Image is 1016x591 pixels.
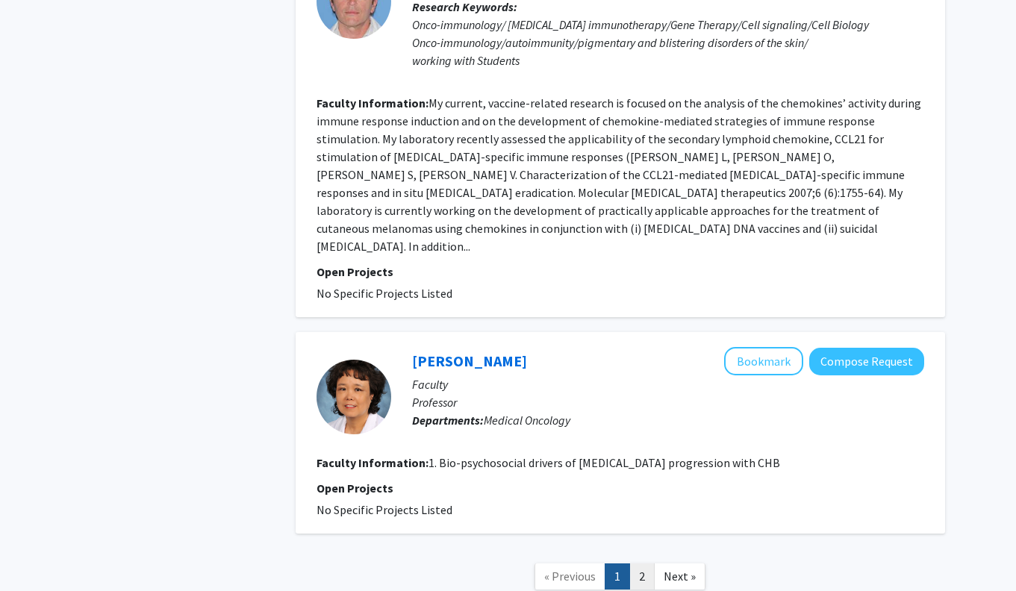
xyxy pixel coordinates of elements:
[317,502,452,517] span: No Specific Projects Listed
[629,563,655,590] a: 2
[317,455,428,470] b: Faculty Information:
[428,455,780,470] fg-read-more: 1. Bio-psychosocial drivers of [MEDICAL_DATA] progression with CHB
[412,351,527,370] a: [PERSON_NAME]
[809,348,924,375] button: Compose Request to Hee-Soon Juon
[317,96,428,110] b: Faculty Information:
[317,96,921,254] fg-read-more: My current, vaccine-related research is focused on the analysis of the chemokines’ activity durin...
[535,563,605,590] a: Previous Page
[317,263,924,281] p: Open Projects
[317,479,924,497] p: Open Projects
[664,569,696,584] span: Next »
[412,413,484,428] b: Departments:
[605,563,630,590] a: 1
[11,524,63,580] iframe: Chat
[412,393,924,411] p: Professor
[412,16,924,69] div: Onco-immunology/ [MEDICAL_DATA] immunotherapy/Gene Therapy/Cell signaling/Cell Biology Onco-immun...
[317,286,452,301] span: No Specific Projects Listed
[484,413,570,428] span: Medical Oncology
[724,347,803,375] button: Add Hee-Soon Juon to Bookmarks
[412,375,924,393] p: Faculty
[654,563,705,590] a: Next
[544,569,596,584] span: « Previous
